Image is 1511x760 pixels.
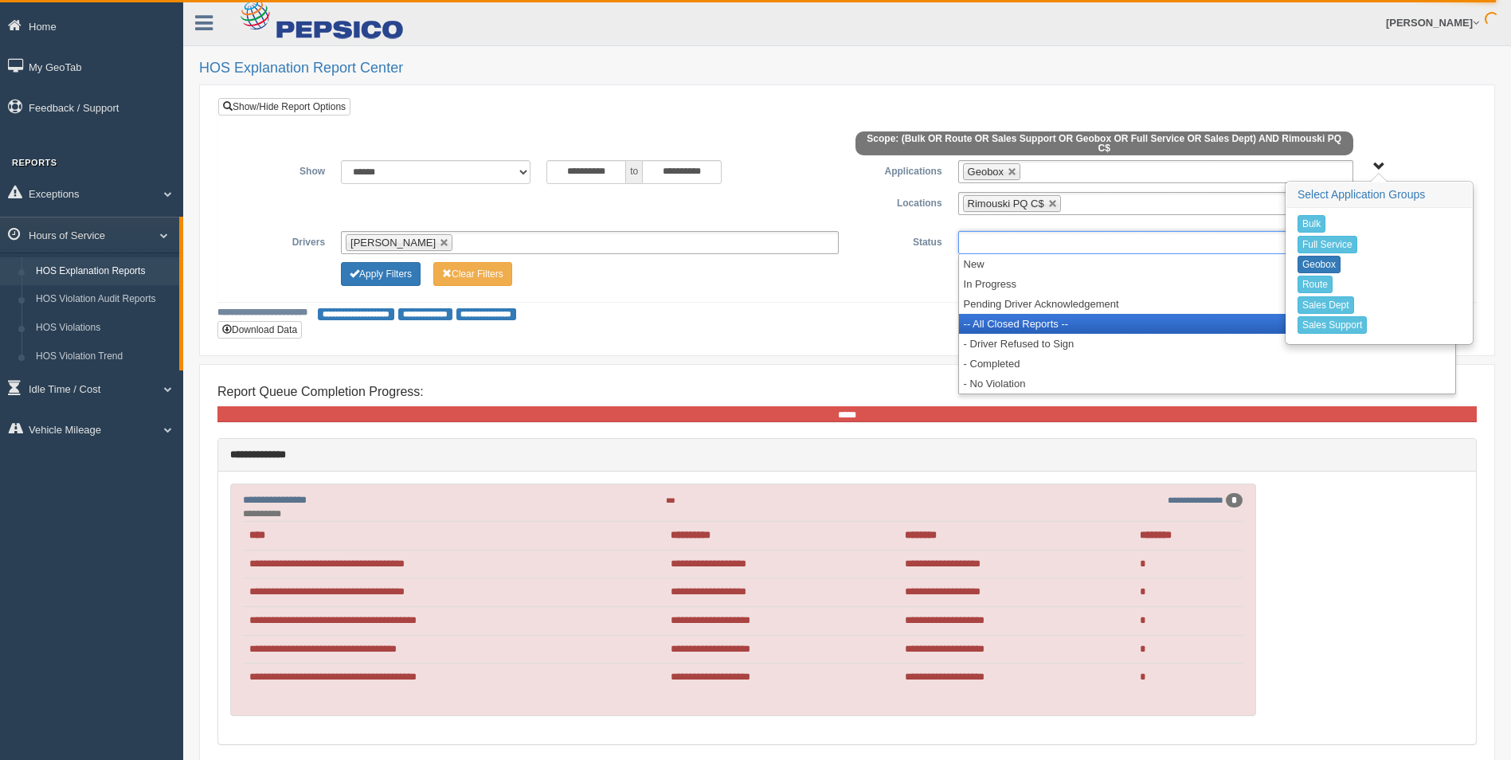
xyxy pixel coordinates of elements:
li: - Completed [959,354,1455,374]
span: [PERSON_NAME] [350,237,436,249]
label: Locations [847,192,950,211]
label: Status [847,231,949,250]
button: Full Service [1298,236,1357,253]
li: -- All Closed Reports -- [959,314,1455,334]
a: HOS Violations [29,314,179,343]
li: In Progress [959,274,1455,294]
span: Geobox [968,166,1004,178]
span: to [626,160,642,184]
button: Change Filter Options [341,262,421,286]
button: Geobox [1298,256,1341,273]
button: Sales Dept [1298,296,1354,314]
label: Applications [847,160,949,179]
h4: Report Queue Completion Progress: [217,385,1477,399]
h3: Select Application Groups [1286,182,1472,208]
span: Scope: (Bulk OR Route OR Sales Support OR Geobox OR Full Service OR Sales Dept) AND Rimouski PQ C$ [855,131,1353,155]
button: Bulk [1298,215,1325,233]
h2: HOS Explanation Report Center [199,61,1495,76]
li: New [959,254,1455,274]
button: Route [1298,276,1333,293]
li: - No Violation [959,374,1455,394]
a: Show/Hide Report Options [218,98,350,116]
label: Drivers [230,231,333,250]
a: HOS Violation Trend [29,343,179,371]
button: Change Filter Options [433,262,512,286]
button: Download Data [217,321,302,339]
li: Pending Driver Acknowledgement [959,294,1455,314]
span: Rimouski PQ C$ [968,198,1044,210]
li: - Driver Refused to Sign [959,334,1455,354]
a: HOS Explanation Reports [29,257,179,286]
label: Show [230,160,333,179]
button: Sales Support [1298,316,1367,334]
a: HOS Violation Audit Reports [29,285,179,314]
